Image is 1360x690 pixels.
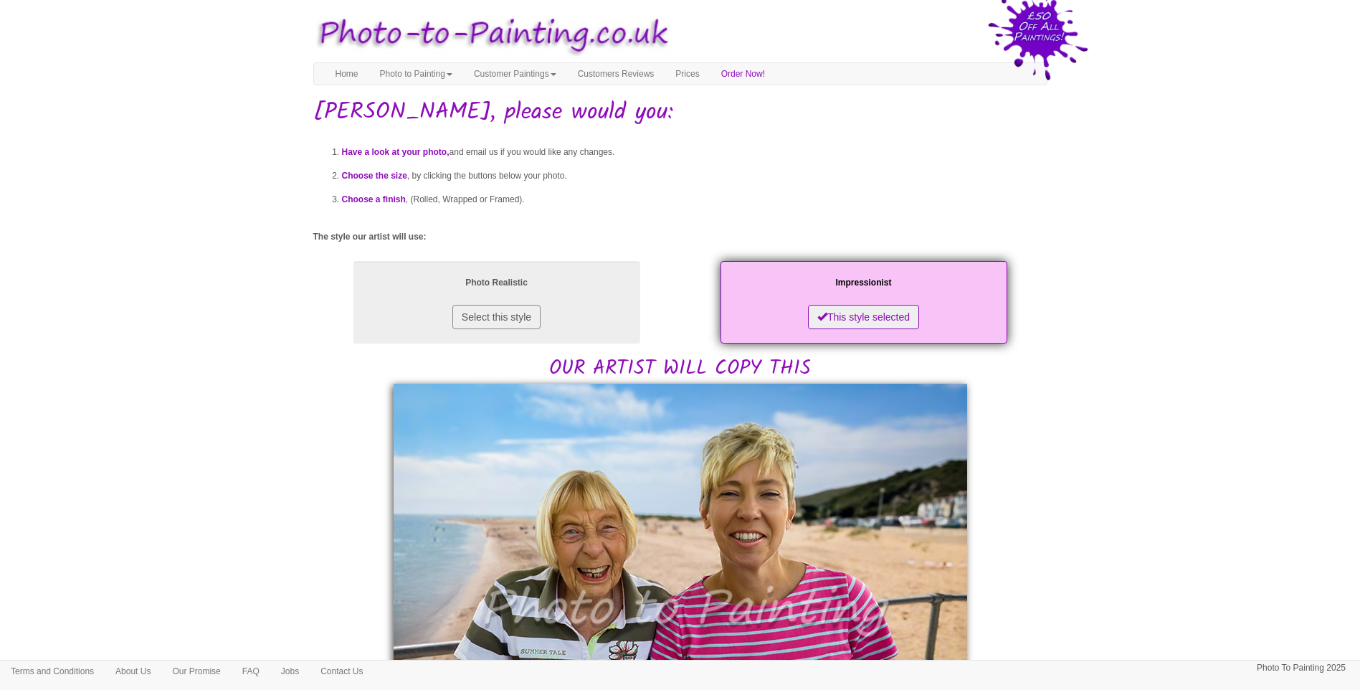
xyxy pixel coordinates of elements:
span: Choose the size [342,171,407,181]
span: Have a look at your photo, [342,147,450,157]
button: This style selected [808,305,919,329]
a: Contact Us [310,661,374,682]
li: , by clicking the buttons below your photo. [342,164,1047,188]
a: Prices [665,63,710,85]
a: FAQ [232,661,270,682]
h1: [PERSON_NAME], please would you: [313,100,1047,125]
img: Photo to Painting [306,7,673,62]
a: Customers Reviews [567,63,665,85]
a: Order Now! [710,63,776,85]
label: The style our artist will use: [313,231,427,243]
p: Photo To Painting 2025 [1257,661,1346,676]
li: , (Rolled, Wrapped or Framed). [342,188,1047,212]
h2: OUR ARTIST WILL COPY THIS [313,257,1047,380]
a: Customer Paintings [463,63,567,85]
p: Impressionist [735,275,993,290]
span: Choose a finish [342,194,406,204]
a: Photo to Painting [369,63,463,85]
a: Our Promise [161,661,231,682]
a: Home [325,63,369,85]
button: Select this style [452,305,541,329]
a: About Us [105,661,161,682]
li: and email us if you would like any changes. [342,141,1047,164]
a: Jobs [270,661,310,682]
p: Photo Realistic [368,275,626,290]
